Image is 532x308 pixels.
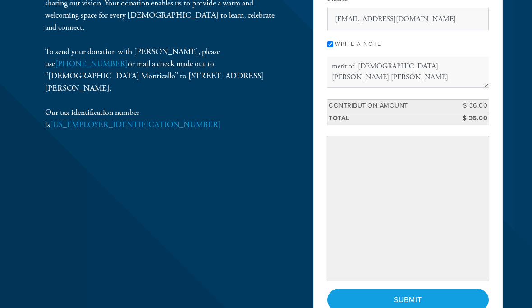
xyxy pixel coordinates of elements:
[448,99,489,112] td: $ 36.00
[327,112,448,125] td: Total
[335,41,381,48] label: Write a note
[55,59,128,69] a: [PHONE_NUMBER]
[50,119,221,130] a: [US_EMPLOYER_IDENTIFICATION_NUMBER]
[327,99,448,112] td: Contribution Amount
[329,138,487,279] iframe: Secure payment input frame
[448,112,489,125] td: $ 36.00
